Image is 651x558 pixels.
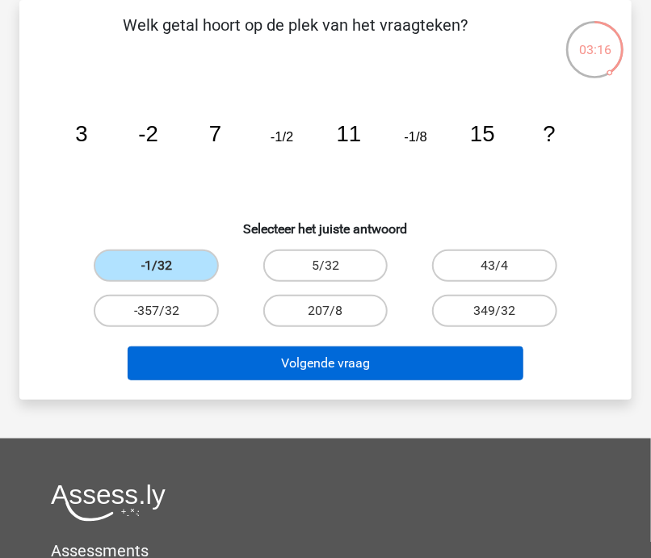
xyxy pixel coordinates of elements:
[470,121,495,146] tspan: 15
[565,19,625,60] div: 03:16
[432,250,557,282] label: 43/4
[138,121,158,146] tspan: -2
[404,129,427,145] tspan: -1/8
[209,121,221,146] tspan: 7
[544,121,556,146] tspan: ?
[94,295,219,327] label: -357/32
[271,129,294,145] tspan: -1/2
[263,250,388,282] label: 5/32
[432,295,557,327] label: 349/32
[128,346,523,380] button: Volgende vraag
[45,208,606,237] h6: Selecteer het juiste antwoord
[94,250,219,282] label: -1/32
[263,295,388,327] label: 207/8
[337,121,362,146] tspan: 11
[75,121,87,146] tspan: 3
[45,13,545,61] p: Welk getal hoort op de plek van het vraagteken?
[51,484,166,522] img: Assessly logo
